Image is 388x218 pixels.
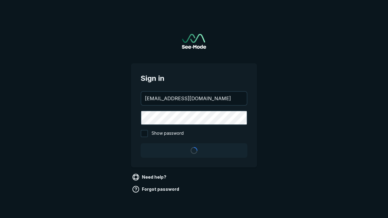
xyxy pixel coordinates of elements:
span: Sign in [141,73,247,84]
span: Show password [152,130,184,137]
a: Forgot password [131,184,182,194]
a: Need help? [131,172,169,182]
a: Go to sign in [182,34,206,49]
img: See-Mode Logo [182,34,206,49]
input: your@email.com [141,92,247,105]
